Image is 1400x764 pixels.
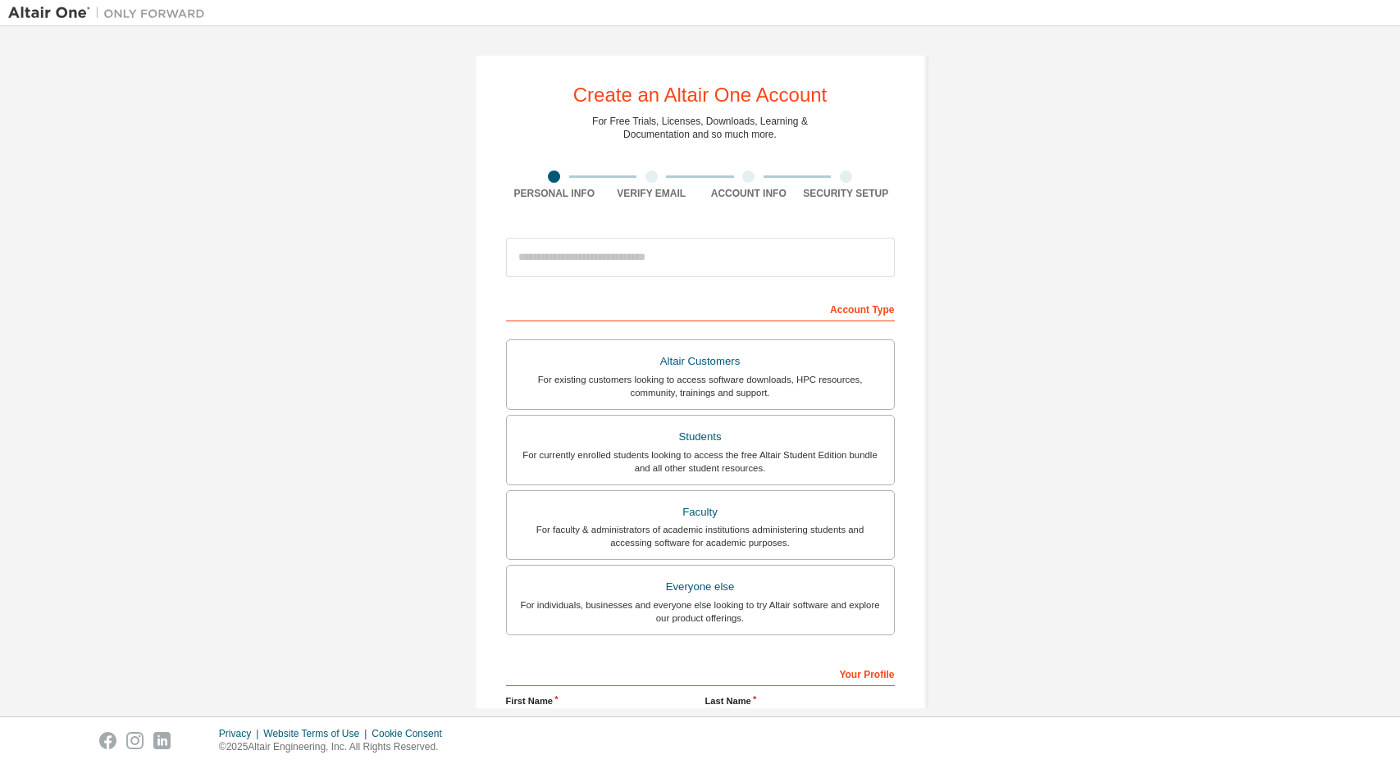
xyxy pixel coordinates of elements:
[153,732,171,749] img: linkedin.svg
[517,501,884,524] div: Faculty
[263,727,372,740] div: Website Terms of Use
[592,115,808,141] div: For Free Trials, Licenses, Downloads, Learning & Documentation and so much more.
[506,660,895,686] div: Your Profile
[705,694,895,707] label: Last Name
[517,448,884,475] div: For currently enrolled students looking to access the free Altair Student Edition bundle and all ...
[506,694,695,707] label: First Name
[372,727,451,740] div: Cookie Consent
[506,295,895,321] div: Account Type
[8,5,213,21] img: Altair One
[99,732,116,749] img: facebook.svg
[517,598,884,625] div: For individuals, businesses and everyone else looking to try Altair software and explore our prod...
[506,187,604,200] div: Personal Info
[517,523,884,549] div: For faculty & administrators of academic institutions administering students and accessing softwa...
[219,727,263,740] div: Privacy
[517,350,884,373] div: Altair Customers
[517,575,884,598] div: Everyone else
[517,425,884,448] div: Students
[517,373,884,399] div: For existing customers looking to access software downloads, HPC resources, community, trainings ...
[126,732,144,749] img: instagram.svg
[700,187,798,200] div: Account Info
[797,187,895,200] div: Security Setup
[573,85,828,105] div: Create an Altair One Account
[603,187,700,200] div: Verify Email
[219,740,452,754] p: © 2025 Altair Engineering, Inc. All Rights Reserved.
